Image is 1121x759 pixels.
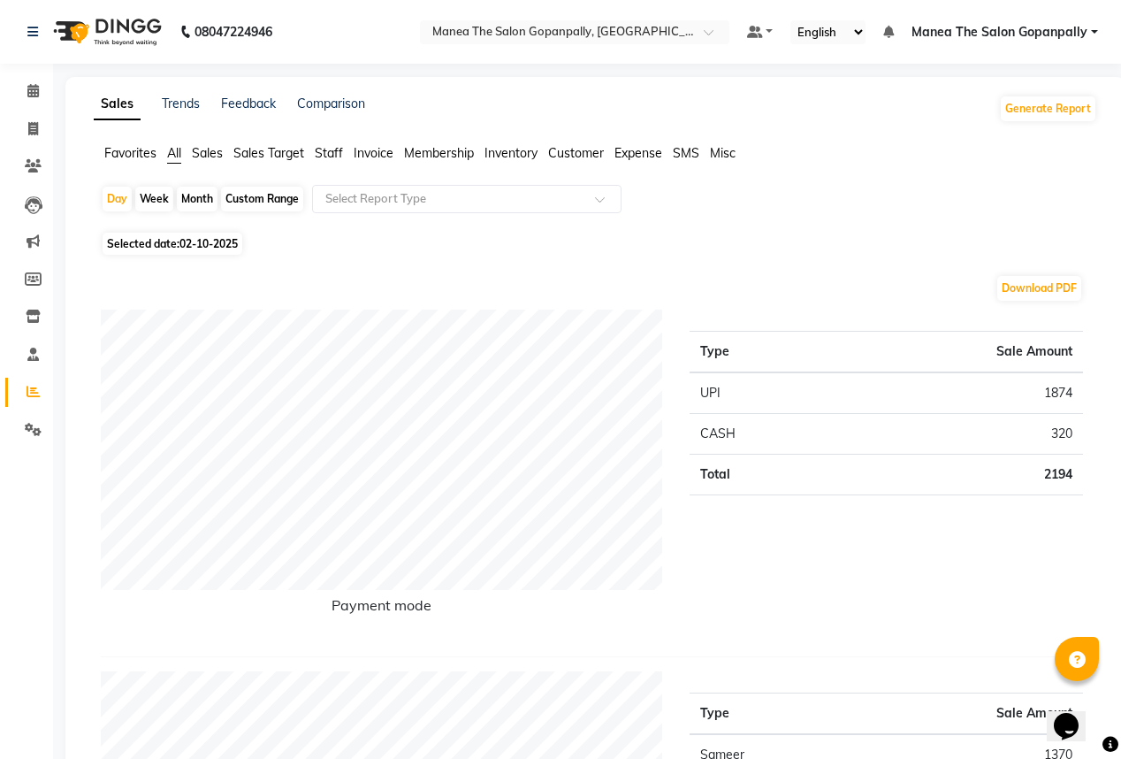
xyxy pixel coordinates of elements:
[94,88,141,120] a: Sales
[834,455,1083,495] td: 2194
[404,145,474,161] span: Membership
[911,23,1087,42] span: Manea The Salon Gopanpally
[690,332,835,373] th: Type
[135,187,173,211] div: Week
[221,187,303,211] div: Custom Range
[45,7,166,57] img: logo
[834,414,1083,455] td: 320
[101,597,663,621] h6: Payment mode
[1001,96,1095,121] button: Generate Report
[710,145,736,161] span: Misc
[167,145,181,161] span: All
[177,187,217,211] div: Month
[103,233,242,255] span: Selected date:
[484,145,538,161] span: Inventory
[103,187,132,211] div: Day
[233,145,304,161] span: Sales Target
[690,414,835,455] td: CASH
[548,145,604,161] span: Customer
[194,7,272,57] b: 08047224946
[1047,688,1103,741] iframe: chat widget
[614,145,662,161] span: Expense
[690,455,835,495] td: Total
[907,694,1083,735] th: Sale Amount
[690,372,835,414] td: UPI
[834,332,1083,373] th: Sale Amount
[997,276,1081,301] button: Download PDF
[834,372,1083,414] td: 1874
[192,145,223,161] span: Sales
[179,237,238,250] span: 02-10-2025
[673,145,699,161] span: SMS
[354,145,393,161] span: Invoice
[221,96,276,111] a: Feedback
[104,145,156,161] span: Favorites
[690,694,907,735] th: Type
[162,96,200,111] a: Trends
[315,145,343,161] span: Staff
[297,96,365,111] a: Comparison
